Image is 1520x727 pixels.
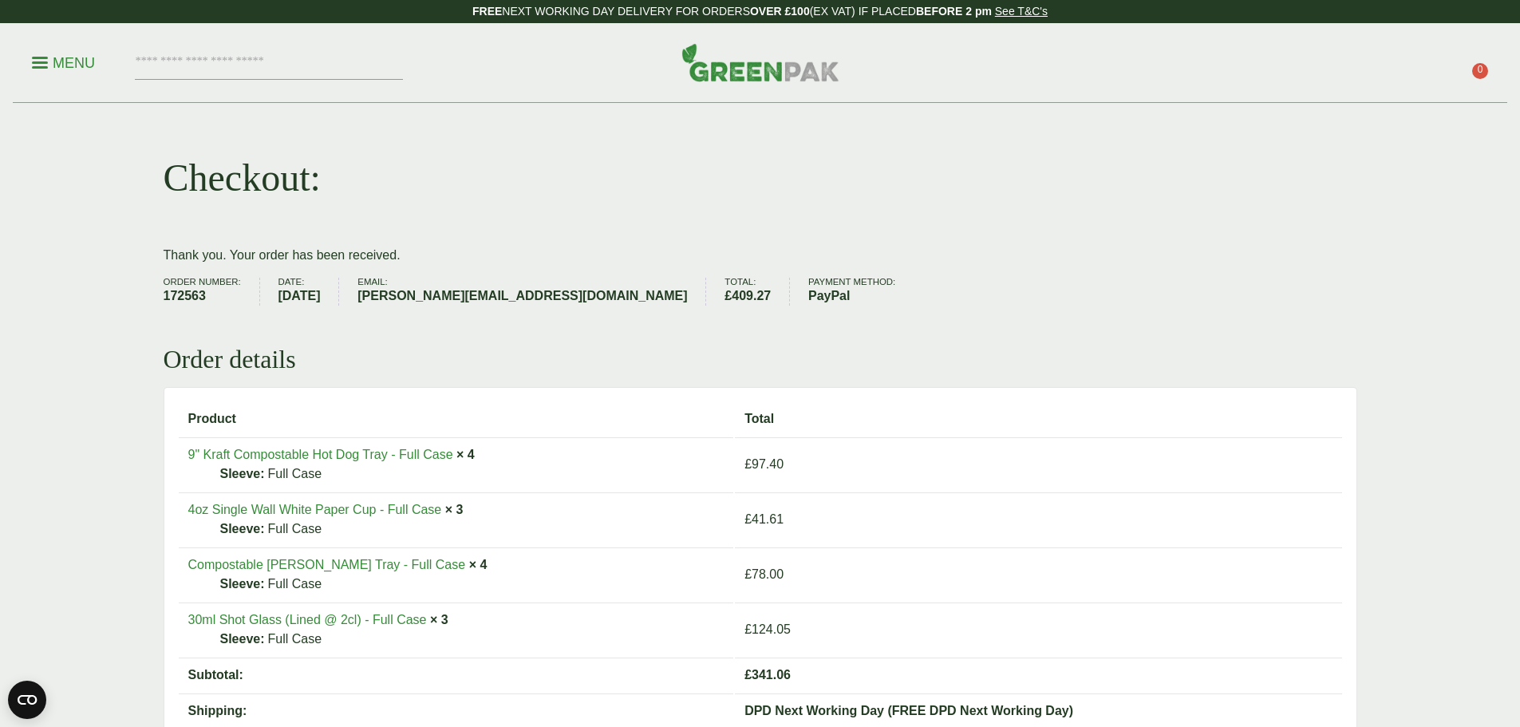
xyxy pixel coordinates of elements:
[357,286,687,306] strong: [PERSON_NAME][EMAIL_ADDRESS][DOMAIN_NAME]
[808,278,914,306] li: Payment method:
[164,155,321,201] h1: Checkout:
[744,457,784,471] bdi: 97.40
[164,278,260,306] li: Order number:
[681,43,839,81] img: GreenPak Supplies
[916,5,992,18] strong: BEFORE 2 pm
[179,658,734,692] th: Subtotal:
[278,278,339,306] li: Date:
[995,5,1048,18] a: See T&C's
[220,464,724,484] p: Full Case
[179,402,734,436] th: Product
[456,448,475,461] strong: × 4
[744,512,752,526] span: £
[744,457,752,471] span: £
[188,558,466,571] a: Compostable [PERSON_NAME] Tray - Full Case
[724,289,771,302] bdi: 409.27
[278,286,320,306] strong: [DATE]
[735,402,1341,436] th: Total
[1472,63,1488,79] span: 0
[469,558,488,571] strong: × 4
[472,5,502,18] strong: FREE
[220,464,265,484] strong: Sleeve:
[445,503,464,516] strong: × 3
[8,681,46,719] button: Open CMP widget
[220,520,265,539] strong: Sleeve:
[744,567,784,581] bdi: 78.00
[164,246,1357,265] p: Thank you. Your order has been received.
[744,622,752,636] span: £
[430,613,448,626] strong: × 3
[220,630,265,649] strong: Sleeve:
[750,5,810,18] strong: OVER £100
[744,668,752,682] span: £
[724,278,790,306] li: Total:
[188,503,442,516] a: 4oz Single Wall White Paper Cup - Full Case
[744,622,791,636] bdi: 124.05
[32,53,95,69] a: Menu
[164,344,1357,374] h2: Order details
[188,613,427,626] a: 30ml Shot Glass (Lined @ 2cl) - Full Case
[220,575,724,594] p: Full Case
[188,448,453,461] a: 9" Kraft Compostable Hot Dog Tray - Full Case
[220,575,265,594] strong: Sleeve:
[357,278,706,306] li: Email:
[808,286,895,306] strong: PayPal
[744,512,784,526] bdi: 41.61
[744,668,791,682] span: 341.06
[744,567,752,581] span: £
[220,630,724,649] p: Full Case
[164,286,241,306] strong: 172563
[724,289,732,302] span: £
[32,53,95,73] p: Menu
[220,520,724,539] p: Full Case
